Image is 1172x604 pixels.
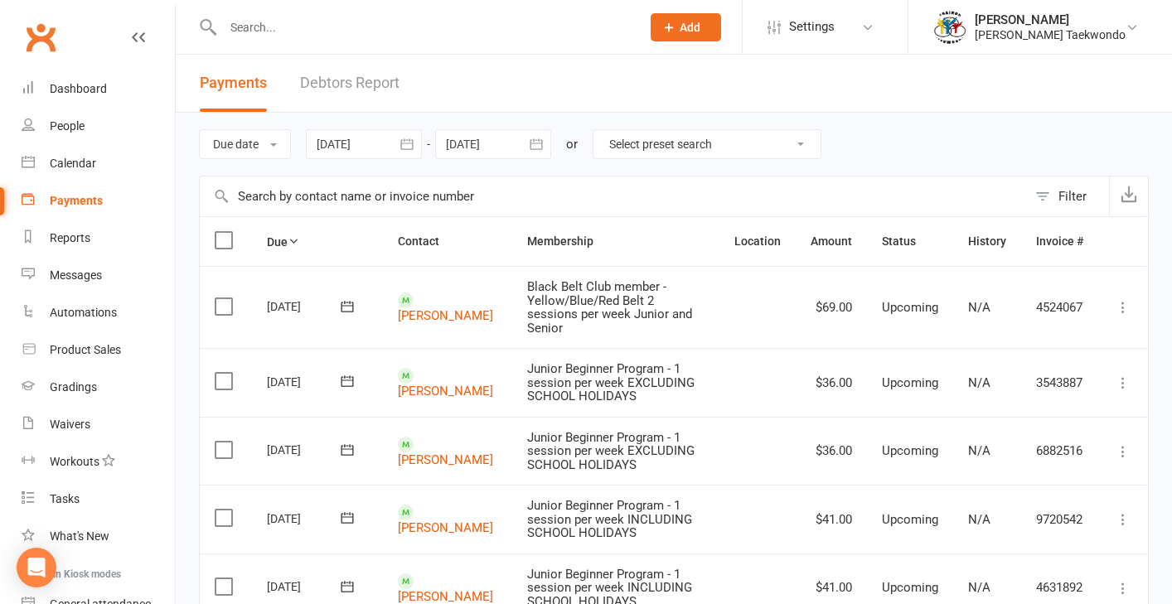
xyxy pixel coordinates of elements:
div: Open Intercom Messenger [17,548,56,587]
span: Upcoming [882,580,938,595]
th: Status [867,217,953,266]
a: Automations [22,294,175,331]
div: Waivers [50,418,90,431]
span: N/A [968,512,990,527]
div: Product Sales [50,343,121,356]
div: [DATE] [267,293,343,319]
a: Reports [22,220,175,257]
a: Calendar [22,145,175,182]
th: History [953,217,1021,266]
a: Tasks [22,481,175,518]
div: [DATE] [267,437,343,462]
a: Product Sales [22,331,175,369]
img: thumb_image1638236014.png [933,11,966,44]
a: [PERSON_NAME] [398,452,493,466]
td: 9720542 [1021,485,1098,553]
span: Upcoming [882,300,938,315]
div: Calendar [50,157,96,170]
div: [DATE] [267,573,343,599]
div: What's New [50,529,109,543]
div: Automations [50,306,117,319]
input: Search by contact name or invoice number [200,176,1027,216]
a: [PERSON_NAME] [398,308,493,323]
input: Search... [218,16,629,39]
div: or [566,134,578,154]
div: People [50,119,85,133]
span: Upcoming [882,512,938,527]
td: $69.00 [796,266,867,348]
span: N/A [968,580,990,595]
div: [PERSON_NAME] Taekwondo [975,27,1126,42]
th: Contact [383,217,512,266]
div: Messages [50,268,102,282]
button: Due date [199,129,291,159]
div: Payments [50,194,103,207]
span: Black Belt Club member - Yellow/Blue/Red Belt 2 sessions per week Junior and Senior [527,279,692,336]
a: [PERSON_NAME] [398,520,493,535]
th: Membership [512,217,719,266]
span: Junior Beginner Program - 1 session per week EXCLUDING SCHOOL HOLIDAYS [527,361,695,403]
span: Settings [789,8,835,46]
a: Gradings [22,369,175,406]
span: Upcoming [882,443,938,458]
div: Filter [1058,186,1087,206]
a: [PERSON_NAME] [398,384,493,399]
div: Tasks [50,492,80,505]
a: Messages [22,257,175,294]
td: $41.00 [796,485,867,553]
a: [PERSON_NAME] [398,588,493,603]
button: Payments [200,55,267,112]
th: Invoice # [1021,217,1098,266]
span: Junior Beginner Program - 1 session per week EXCLUDING SCHOOL HOLIDAYS [527,430,695,472]
a: Waivers [22,406,175,443]
th: Location [719,217,796,266]
button: Add [651,13,721,41]
span: Add [680,21,700,34]
div: [PERSON_NAME] [975,12,1126,27]
div: Dashboard [50,82,107,95]
td: 3543887 [1021,348,1098,417]
span: N/A [968,300,990,315]
td: 6882516 [1021,417,1098,486]
div: [DATE] [267,505,343,531]
td: $36.00 [796,348,867,417]
span: N/A [968,443,990,458]
button: Filter [1027,176,1109,216]
a: Debtors Report [300,55,400,112]
a: Payments [22,182,175,220]
div: Workouts [50,455,99,468]
a: What's New [22,518,175,555]
div: [DATE] [267,369,343,394]
div: Gradings [50,380,97,394]
span: Junior Beginner Program - 1 session per week INCLUDING SCHOOL HOLIDAYS [527,498,692,540]
th: Amount [796,217,867,266]
span: N/A [968,375,990,390]
a: Dashboard [22,70,175,108]
span: Payments [200,74,267,91]
a: Workouts [22,443,175,481]
td: $36.00 [796,417,867,486]
th: Due [252,217,383,266]
span: Upcoming [882,375,938,390]
a: People [22,108,175,145]
div: Reports [50,231,90,244]
a: Clubworx [20,17,61,58]
td: 4524067 [1021,266,1098,348]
